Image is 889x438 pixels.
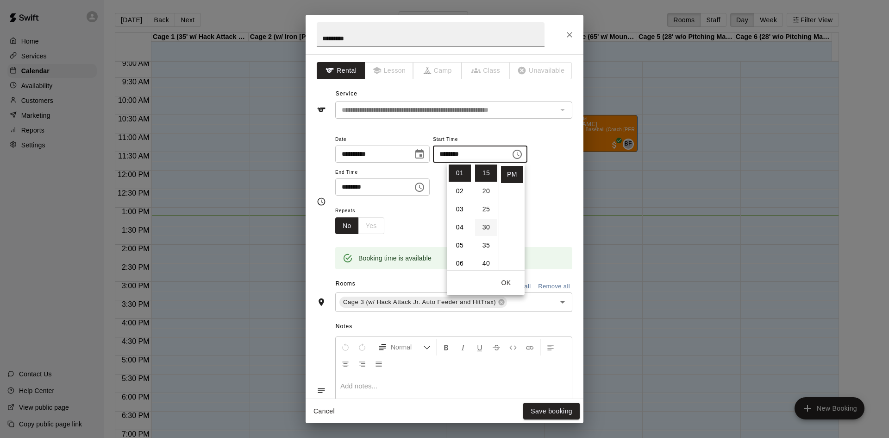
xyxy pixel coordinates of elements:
li: 20 minutes [475,183,497,200]
span: Cage 3 (w/ Hack Attack Jr. Auto Feeder and HitTrax) [339,298,500,307]
button: Right Align [354,355,370,372]
svg: Service [317,105,326,114]
button: Format Italics [455,339,471,355]
span: Date [335,133,430,146]
li: 30 minutes [475,219,497,236]
button: Insert Code [505,339,521,355]
button: Redo [354,339,370,355]
span: The type of an existing booking cannot be changed [365,62,414,79]
span: Normal [391,343,423,352]
li: 35 minutes [475,237,497,254]
button: Choose time, selected time is 1:45 PM [410,178,429,197]
button: Justify Align [371,355,387,372]
li: 40 minutes [475,255,497,272]
button: Open [556,296,569,309]
span: The type of an existing booking cannot be changed [510,62,572,79]
svg: Notes [317,386,326,395]
button: Rental [317,62,365,79]
div: Booking time is available [358,250,432,267]
button: Undo [338,339,353,355]
li: 3 hours [449,201,471,218]
button: Center Align [338,355,353,372]
button: Close [561,26,578,43]
li: PM [501,166,523,183]
li: 2 hours [449,183,471,200]
button: Format Bold [438,339,454,355]
button: OK [491,274,521,292]
span: Notes [336,319,572,334]
div: outlined button group [335,217,384,235]
li: 5 hours [449,237,471,254]
span: Repeats [335,205,392,217]
button: Format Strikethrough [488,339,504,355]
li: 25 minutes [475,201,497,218]
span: Service [336,90,357,97]
li: 15 minutes [475,165,497,182]
div: Cage 3 (w/ Hack Attack Jr. Auto Feeder and HitTrax) [339,297,507,308]
button: Save booking [523,403,580,420]
ul: Select hours [447,163,473,270]
button: Insert Link [522,339,538,355]
span: End Time [335,166,430,179]
button: Choose time, selected time is 1:15 PM [508,145,526,164]
div: The service of an existing booking cannot be changed [335,102,572,119]
button: Choose date, selected date is Sep 20, 2025 [410,145,429,164]
li: 1 hours [449,165,471,182]
button: Left Align [543,339,558,355]
span: Start Time [433,133,527,146]
button: Formatting Options [374,339,434,355]
button: Format Underline [472,339,488,355]
span: Rooms [336,280,356,287]
li: 4 hours [449,219,471,236]
button: Remove all [536,279,572,294]
button: Cancel [309,403,339,420]
svg: Timing [317,197,326,206]
button: No [335,217,359,235]
span: The type of an existing booking cannot be changed [462,62,511,79]
svg: Rooms [317,298,326,307]
ul: Select minutes [473,163,499,270]
li: 6 hours [449,255,471,272]
ul: Select meridiem [499,163,525,270]
span: The type of an existing booking cannot be changed [413,62,462,79]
